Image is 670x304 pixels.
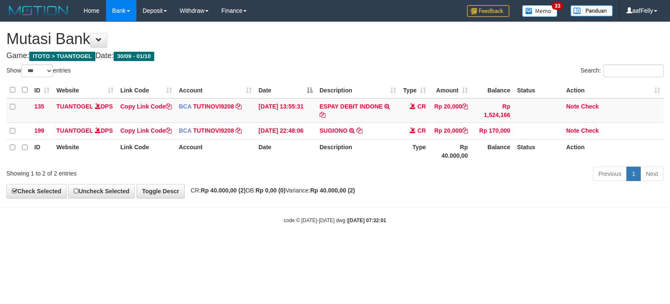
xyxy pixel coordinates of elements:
th: ID: activate to sort column ascending [31,82,53,98]
th: Date: activate to sort column descending [255,82,316,98]
th: Balance [471,139,514,163]
a: Copy TUTINOVI9208 to clipboard [236,103,242,110]
a: Check Selected [6,184,67,198]
th: Balance [471,82,514,98]
span: BCA [179,103,192,110]
img: panduan.png [570,5,613,17]
th: Type: activate to sort column ascending [400,82,429,98]
td: DPS [53,123,117,139]
th: Link Code: activate to sort column ascending [117,82,175,98]
a: Note [566,103,579,110]
td: [DATE] 22:48:06 [255,123,316,139]
a: Copy ESPAY DEBIT INDONE to clipboard [320,112,325,118]
span: 30/09 - 01/10 [114,52,154,61]
a: Copy Rp 20,000 to clipboard [462,103,468,110]
a: Copy SUGIONO to clipboard [356,127,362,134]
a: TUTINOVI9208 [193,127,234,134]
td: [DATE] 13:55:31 [255,98,316,123]
div: Showing 1 to 2 of 2 entries [6,166,273,178]
a: Copy Link Code [120,103,172,110]
span: ITOTO > TUANTOGEL [29,52,95,61]
th: ID [31,139,53,163]
a: Copy Link Code [120,127,172,134]
a: Uncheck Selected [68,184,135,198]
a: Toggle Descr [136,184,185,198]
th: Type [400,139,429,163]
a: TUTINOVI9208 [193,103,234,110]
a: TUANTOGEL [56,103,93,110]
th: Account [175,139,255,163]
th: Website [53,139,117,163]
a: Check [581,103,599,110]
th: Action [563,139,664,163]
th: Status [514,139,563,163]
a: Previous [593,167,627,181]
label: Search: [581,64,664,77]
td: Rp 20,000 [429,98,471,123]
td: DPS [53,98,117,123]
span: BCA [179,127,192,134]
a: Note [566,127,579,134]
img: MOTION_logo.png [6,4,71,17]
img: Button%20Memo.svg [522,5,558,17]
th: Amount: activate to sort column ascending [429,82,471,98]
span: CR: DB: Variance: [186,187,355,194]
th: Action: activate to sort column ascending [563,82,664,98]
a: TUANTOGEL [56,127,93,134]
h4: Game: Date: [6,52,664,60]
a: Copy Rp 20,000 to clipboard [462,127,468,134]
td: Rp 1,524,166 [471,98,514,123]
input: Search: [603,64,664,77]
th: Date [255,139,316,163]
th: Link Code [117,139,175,163]
span: CR [417,127,426,134]
span: 135 [34,103,44,110]
label: Show entries [6,64,71,77]
th: Status [514,82,563,98]
strong: Rp 40.000,00 (2) [201,187,246,194]
strong: [DATE] 07:32:01 [348,218,386,223]
a: 1 [626,167,641,181]
a: Check [581,127,599,134]
span: 33 [552,2,563,10]
strong: Rp 0,00 (0) [256,187,286,194]
small: code © [DATE]-[DATE] dwg | [284,218,386,223]
th: Description: activate to sort column ascending [316,82,400,98]
img: Feedback.jpg [467,5,509,17]
a: Copy TUTINOVI9208 to clipboard [236,127,242,134]
span: 199 [34,127,44,134]
th: Account: activate to sort column ascending [175,82,255,98]
strong: Rp 40.000,00 (2) [310,187,355,194]
span: CR [417,103,426,110]
h1: Mutasi Bank [6,31,664,47]
th: Rp 40.000,00 [429,139,471,163]
a: SUGIONO [320,127,348,134]
a: ESPAY DEBIT INDONE [320,103,383,110]
th: Description [316,139,400,163]
td: Rp 170,000 [471,123,514,139]
select: Showentries [21,64,53,77]
th: Website: activate to sort column ascending [53,82,117,98]
td: Rp 20,000 [429,123,471,139]
a: Next [640,167,664,181]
